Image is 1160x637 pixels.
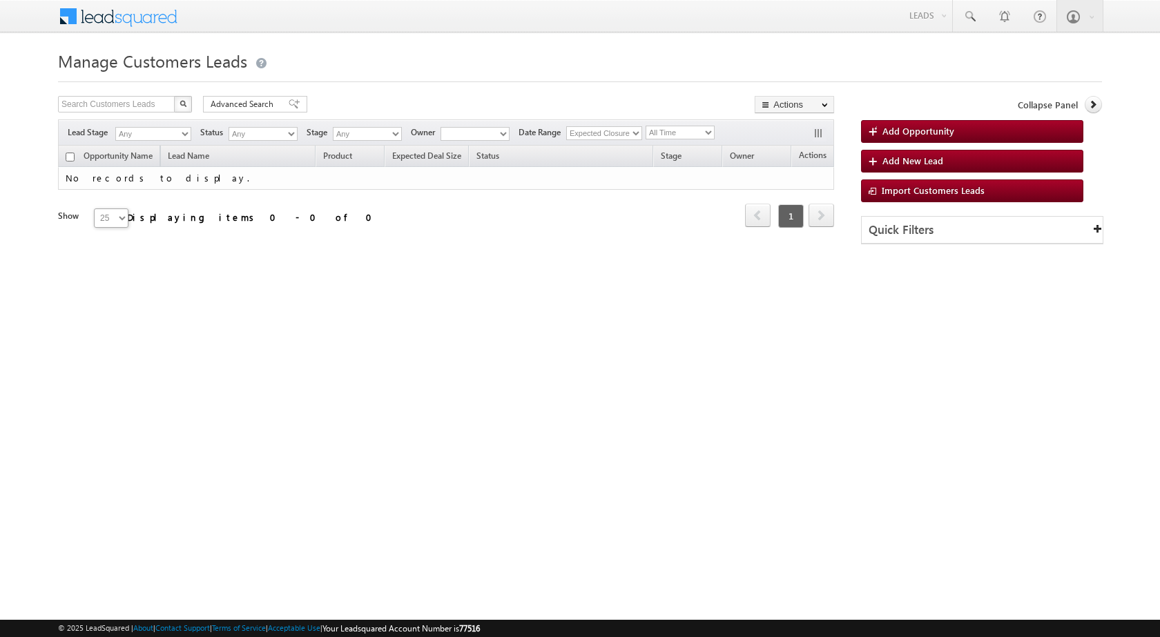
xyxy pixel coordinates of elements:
[84,150,153,161] span: Opportunity Name
[68,126,113,139] span: Lead Stage
[66,153,75,161] input: Check all records
[661,150,681,161] span: Stage
[180,100,186,107] img: Search
[745,205,771,227] a: prev
[1018,99,1078,111] span: Collapse Panel
[862,217,1103,244] div: Quick Filters
[745,204,771,227] span: prev
[58,622,480,635] span: © 2025 LeadSquared | | | | |
[58,210,83,222] div: Show
[161,148,216,166] span: Lead Name
[411,126,441,139] span: Owner
[778,204,804,228] span: 1
[882,125,954,137] span: Add Opportunity
[392,150,461,161] span: Expected Deal Size
[730,150,754,161] span: Owner
[809,204,834,227] span: next
[385,148,468,166] a: Expected Deal Size
[155,623,210,632] a: Contact Support
[77,148,159,166] a: Opportunity Name
[792,148,833,166] span: Actions
[470,148,506,166] a: Status
[58,50,247,72] span: Manage Customers Leads
[268,623,320,632] a: Acceptable Use
[322,623,480,634] span: Your Leadsquared Account Number is
[307,126,333,139] span: Stage
[127,209,380,225] div: Displaying items 0 - 0 of 0
[200,126,229,139] span: Status
[459,623,480,634] span: 77516
[654,148,688,166] a: Stage
[882,155,943,166] span: Add New Lead
[755,96,834,113] button: Actions
[211,98,278,110] span: Advanced Search
[212,623,266,632] a: Terms of Service
[809,205,834,227] a: next
[882,184,985,196] span: Import Customers Leads
[323,150,352,161] span: Product
[58,167,834,190] td: No records to display.
[519,126,566,139] span: Date Range
[133,623,153,632] a: About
